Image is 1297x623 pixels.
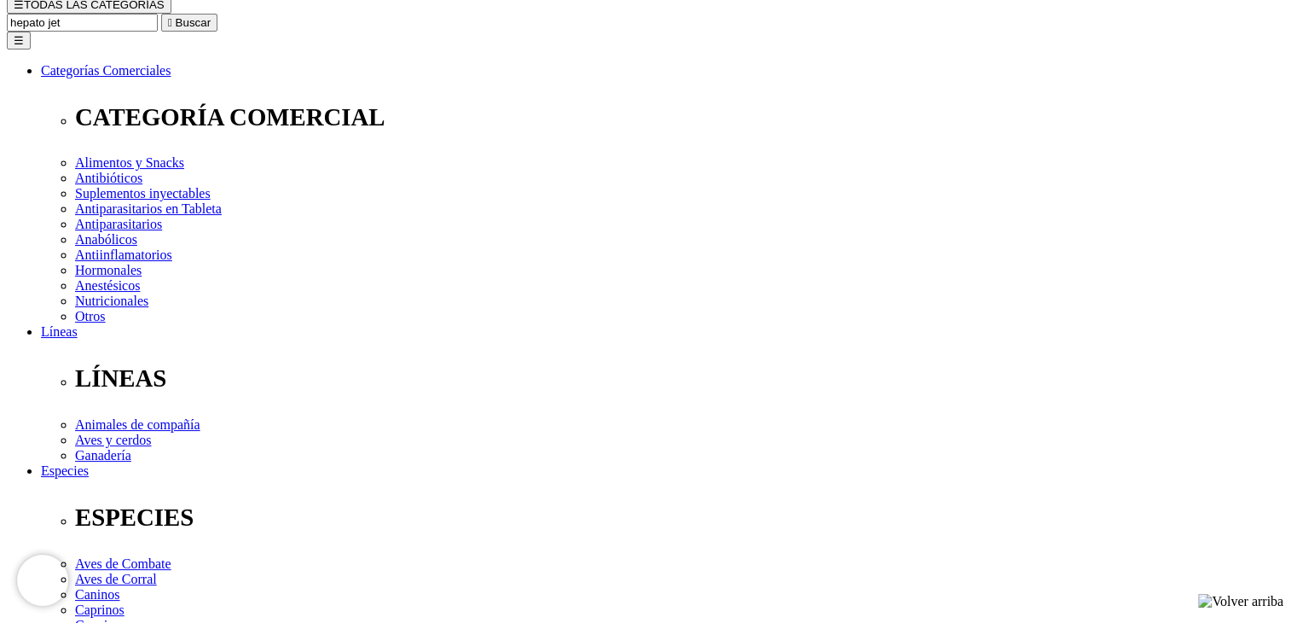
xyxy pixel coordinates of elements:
[17,555,68,606] iframe: Brevo live chat
[75,217,162,231] a: Antiparasitarios
[75,247,172,262] a: Antiinflamatorios
[75,603,124,617] a: Caprinos
[75,201,222,216] a: Antiparasitarios en Tableta
[75,294,148,308] a: Nutricionales
[7,14,158,32] input: Buscar
[75,103,1290,131] p: CATEGORÍA COMERCIAL
[41,463,89,478] a: Especies
[75,278,140,293] a: Anestésicos
[161,14,217,32] button:  Buscar
[75,309,106,323] a: Otros
[75,417,200,432] a: Animales de compañía
[41,324,78,339] a: Líneas
[75,364,1290,393] p: LÍNEAS
[75,587,119,602] a: Caninos
[7,32,31,49] button: ☰
[1198,594,1283,609] img: Volver arriba
[75,556,171,571] a: Aves de Combate
[75,171,142,185] a: Antibióticos
[75,433,151,447] a: Aves y cerdos
[75,155,184,170] a: Alimentos y Snacks
[75,232,137,247] a: Anabólicos
[75,263,142,277] a: Hormonales
[75,448,131,463] a: Ganadería
[176,16,211,29] span: Buscar
[75,572,157,586] a: Aves de Corral
[41,63,171,78] a: Categorías Comerciales
[168,16,172,29] i: 
[75,186,211,201] a: Suplementos inyectables
[75,504,1290,532] p: ESPECIES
